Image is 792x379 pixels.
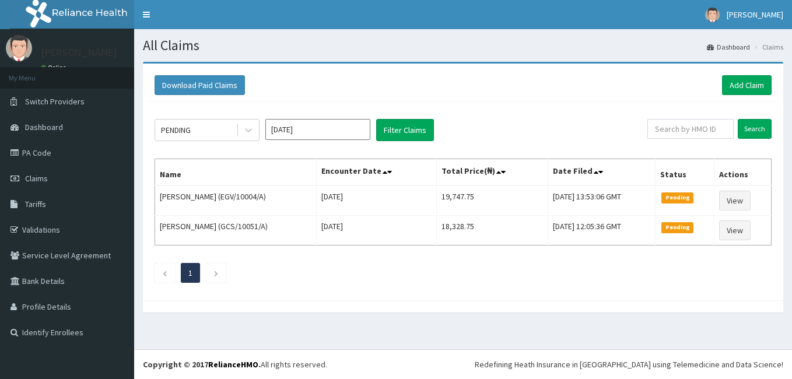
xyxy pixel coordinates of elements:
strong: Copyright © 2017 . [143,359,261,370]
span: [PERSON_NAME] [727,9,783,20]
th: Actions [714,159,772,186]
td: [DATE] [317,216,437,245]
a: Page 1 is your current page [188,268,192,278]
td: [DATE] [317,185,437,216]
th: Status [656,159,714,186]
img: User Image [705,8,720,22]
h1: All Claims [143,38,783,53]
input: Search by HMO ID [647,119,734,139]
input: Select Month and Year [265,119,370,140]
span: Switch Providers [25,96,85,107]
li: Claims [751,42,783,52]
th: Date Filed [548,159,656,186]
th: Encounter Date [317,159,437,186]
td: [DATE] 12:05:36 GMT [548,216,656,245]
a: Previous page [162,268,167,278]
td: [PERSON_NAME] (GCS/10051/A) [155,216,317,245]
a: View [719,191,751,210]
footer: All rights reserved. [134,349,792,379]
a: Next page [213,268,219,278]
span: Pending [661,192,693,203]
td: [DATE] 13:53:06 GMT [548,185,656,216]
a: Online [41,64,69,72]
a: Dashboard [707,42,750,52]
td: 19,747.75 [437,185,548,216]
div: Redefining Heath Insurance in [GEOGRAPHIC_DATA] using Telemedicine and Data Science! [475,359,783,370]
img: User Image [6,35,32,61]
td: 18,328.75 [437,216,548,245]
button: Filter Claims [376,119,434,141]
button: Download Paid Claims [155,75,245,95]
a: Add Claim [722,75,772,95]
p: [PERSON_NAME] [41,47,117,58]
input: Search [738,119,772,139]
td: [PERSON_NAME] (EGV/10004/A) [155,185,317,216]
th: Total Price(₦) [437,159,548,186]
div: PENDING [161,124,191,136]
span: Claims [25,173,48,184]
span: Tariffs [25,199,46,209]
span: Dashboard [25,122,63,132]
a: RelianceHMO [208,359,258,370]
a: View [719,220,751,240]
span: Pending [661,222,693,233]
th: Name [155,159,317,186]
